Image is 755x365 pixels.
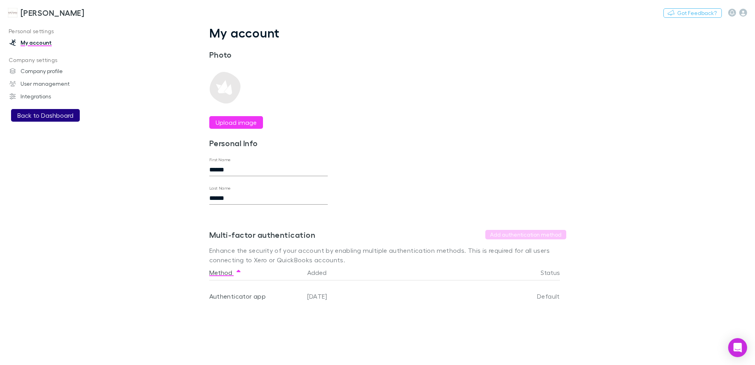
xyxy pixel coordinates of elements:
a: [PERSON_NAME] [3,3,89,22]
p: Company settings [2,55,107,65]
img: Hales Douglass's Logo [8,8,17,17]
button: Status [541,265,569,280]
p: Personal settings [2,26,107,36]
div: [DATE] [304,280,489,312]
p: Enhance the security of your account by enabling multiple authentication methods. This is require... [209,246,566,265]
button: Method [209,265,242,280]
button: Added [307,265,336,280]
a: My account [2,36,107,49]
button: Add authentication method [485,230,566,239]
h3: Personal Info [209,138,328,148]
button: Upload image [209,116,263,129]
button: Back to Dashboard [11,109,80,122]
label: Upload image [216,118,257,127]
label: First Name [209,157,231,163]
img: Preview [209,72,241,103]
label: Last Name [209,185,231,191]
div: Default [489,280,560,312]
div: Open Intercom Messenger [728,338,747,357]
h1: My account [209,25,566,40]
h3: [PERSON_NAME] [21,8,84,17]
a: Integrations [2,90,107,103]
h3: Multi-factor authentication [209,230,315,239]
button: Got Feedback? [663,8,722,18]
h3: Photo [209,50,328,59]
div: Authenticator app [209,280,301,312]
a: Company profile [2,65,107,77]
a: User management [2,77,107,90]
